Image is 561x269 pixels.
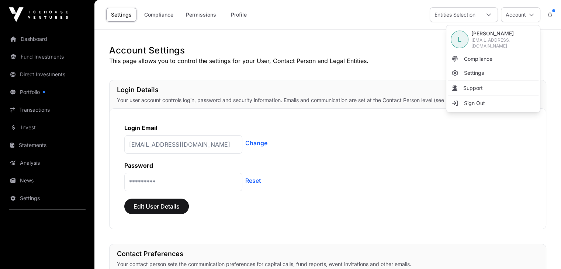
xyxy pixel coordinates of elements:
a: Reset [245,176,261,185]
a: Fund Investments [6,49,89,65]
a: Change [245,139,267,147]
li: Sign Out [448,97,539,110]
button: Account [501,7,540,22]
img: Icehouse Ventures Logo [9,7,68,22]
a: Settings [448,66,539,80]
a: Compliance [448,52,539,66]
a: Invest [6,119,89,136]
li: Support [448,81,539,95]
h1: Contact Preferences [117,249,539,259]
h1: Login Details [117,85,539,95]
iframe: Chat Widget [524,234,561,269]
div: Entities Selection [430,8,480,22]
a: Portfolio [6,84,89,100]
a: Direct Investments [6,66,89,83]
label: Password [124,162,153,169]
span: [PERSON_NAME] [471,30,536,37]
a: Compliance [139,8,178,22]
span: Support [463,84,483,92]
a: Statements [6,137,89,153]
label: Login Email [124,124,157,132]
a: Settings [6,190,89,206]
span: Settings [464,69,484,77]
h1: Account Settings [109,45,546,56]
span: L [458,34,461,45]
span: Sign Out [464,99,485,107]
a: Permissions [181,8,221,22]
a: Analysis [6,155,89,171]
a: Dashboard [6,31,89,47]
p: This page allows you to control the settings for your User, Contact Person and Legal Entities. [109,56,546,65]
span: Compliance [464,55,492,63]
a: Transactions [6,102,89,118]
button: Edit User Details [124,199,189,214]
a: News [6,172,89,189]
a: Settings [106,8,136,22]
p: Your contact person sets the communication preferences for capital calls, fund reports, event inv... [117,261,539,268]
p: [EMAIL_ADDRESS][DOMAIN_NAME] [124,135,242,154]
span: [EMAIL_ADDRESS][DOMAIN_NAME] [471,37,536,49]
p: Your user account controls login, password and security information. Emails and communication are... [117,97,539,104]
span: Edit User Details [134,202,180,211]
a: Profile [224,8,253,22]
